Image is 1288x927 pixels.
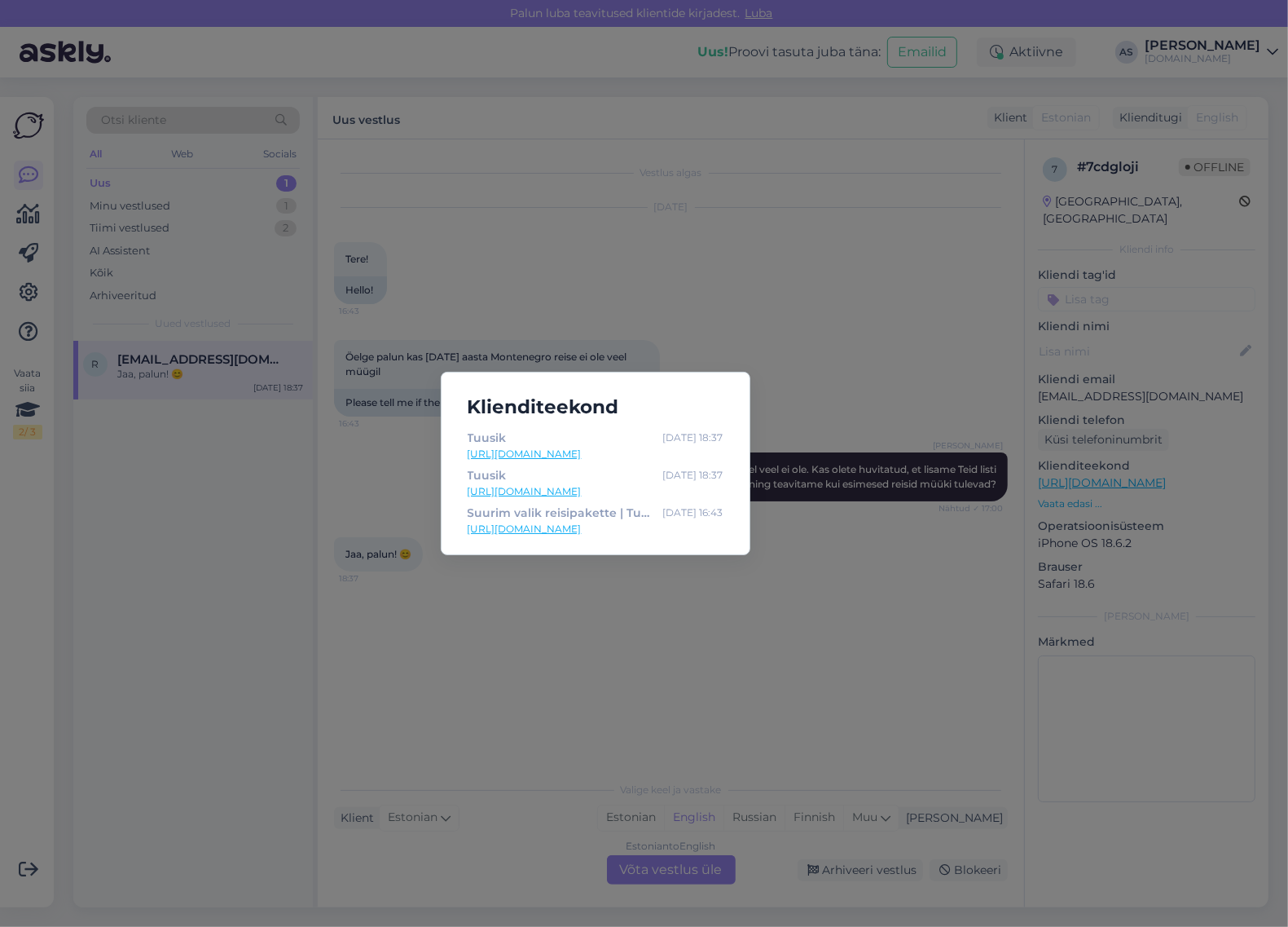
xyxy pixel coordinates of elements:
div: [DATE] 16:43 [663,504,723,522]
div: Suurim valik reisipakette | Tuusik [468,504,657,522]
a: [URL][DOMAIN_NAME] [468,484,723,499]
div: Tuusik [468,429,507,447]
h5: Klienditeekond [455,392,736,422]
div: Tuusik [468,466,507,484]
a: [URL][DOMAIN_NAME] [468,447,723,461]
div: [DATE] 18:37 [663,429,723,447]
a: [URL][DOMAIN_NAME] [468,522,723,536]
div: [DATE] 18:37 [663,466,723,484]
